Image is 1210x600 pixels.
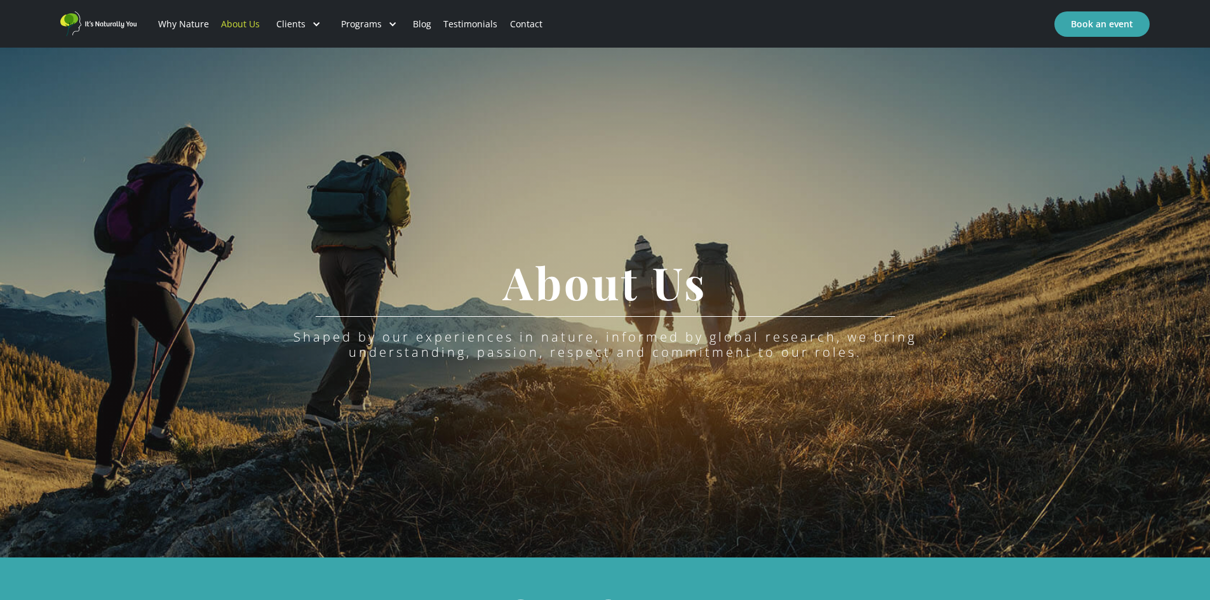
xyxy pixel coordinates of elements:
div: Programs [341,18,382,30]
a: About Us [215,3,266,46]
a: Why Nature [152,3,215,46]
div: Clients [276,18,306,30]
a: Contact [504,3,548,46]
a: Blog [407,3,438,46]
div: Programs [331,3,407,46]
a: Book an event [1054,11,1150,37]
a: Testimonials [438,3,504,46]
div: Shaped by our experiences in nature, informed by global research, we bring understanding, passion... [243,330,967,360]
a: home [60,11,137,36]
div: Clients [266,3,331,46]
h1: About Us [503,258,707,307]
